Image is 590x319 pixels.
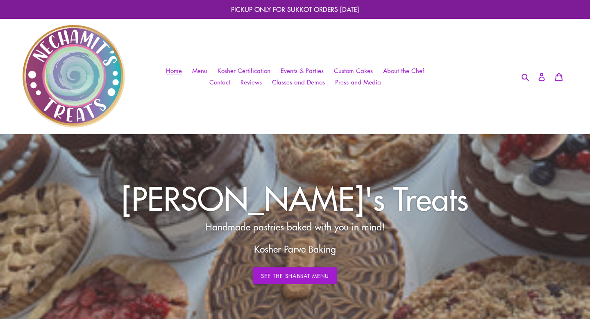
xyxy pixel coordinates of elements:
a: Events & Parties [277,65,328,77]
a: Contact [205,76,234,88]
span: Menu [192,66,207,75]
a: Classes and Demos [268,76,329,88]
p: Kosher Parve Baking [127,242,463,256]
span: Kosher Certification [218,66,270,75]
a: About the Chef [379,65,428,77]
span: Home [166,66,182,75]
a: Menu [188,65,211,77]
a: Press and Media [331,76,385,88]
span: Contact [209,78,230,87]
span: Classes and Demos [272,78,325,87]
img: Nechamit&#39;s Treats [23,25,125,128]
h2: [PERSON_NAME]'s Treats [72,179,518,216]
span: Reviews [241,78,262,87]
a: Reviews [236,76,266,88]
span: Custom Cakes [334,66,373,75]
a: Custom Cakes [330,65,377,77]
p: Handmade pastries baked with you in mind! [127,220,463,234]
span: About the Chef [383,66,424,75]
a: See The Shabbat Menu: Weekly Menu [253,267,337,285]
span: Press and Media [335,78,381,87]
a: Home [162,65,186,77]
span: Events & Parties [281,66,324,75]
a: Kosher Certification [213,65,275,77]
